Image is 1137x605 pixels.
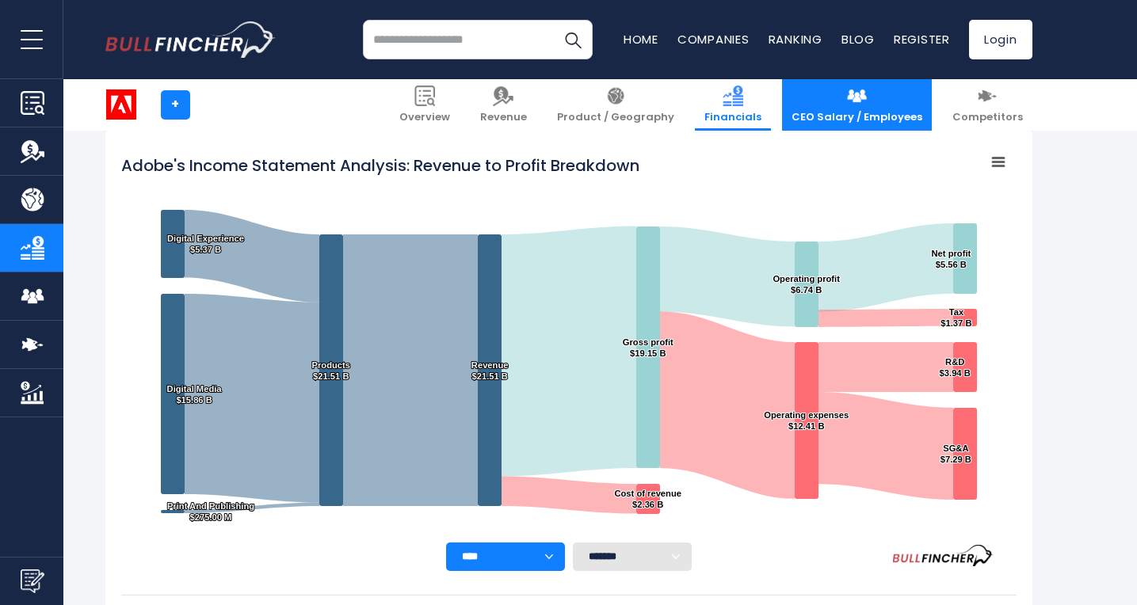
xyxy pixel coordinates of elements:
text: Revenue $21.51 B [471,360,508,381]
text: Print And Publishing $275.00 M [166,501,254,522]
text: Gross profit $19.15 B [622,337,673,358]
a: Login [969,20,1032,59]
span: Overview [399,111,450,124]
a: Home [624,31,658,48]
img: ADBE logo [106,89,136,120]
a: Ranking [769,31,822,48]
span: Competitors [952,111,1023,124]
a: Overview [390,79,460,131]
a: Companies [677,31,750,48]
text: Cost of revenue $2.36 B [614,489,681,509]
text: Net profit $5.56 B [931,249,971,269]
tspan: Adobe's Income Statement Analysis: Revenue to Profit Breakdown [121,154,639,177]
text: SG&A $7.29 B [940,443,971,464]
a: Go to homepage [105,21,276,58]
a: Financials [695,79,771,131]
span: Financials [704,111,761,124]
a: + [161,90,190,120]
text: Tax $1.37 B [941,307,971,328]
text: Operating profit $6.74 B [773,274,840,295]
img: bullfincher logo [105,21,276,58]
a: Competitors [943,79,1032,131]
a: Blog [841,31,875,48]
a: Register [894,31,950,48]
span: Product / Geography [557,111,674,124]
svg: Adobe's Income Statement Analysis: Revenue to Profit Breakdown [121,146,1017,542]
span: CEO Salary / Employees [792,111,922,124]
text: R&D $3.94 B [939,357,970,378]
span: Revenue [480,111,527,124]
a: Revenue [471,79,536,131]
button: Search [553,20,593,59]
a: CEO Salary / Employees [782,79,932,131]
text: Operating expenses $12.41 B [764,410,849,431]
a: Product / Geography [548,79,684,131]
text: Digital Experience $5.37 B [167,234,244,254]
text: Digital Media $15.86 B [166,384,222,405]
text: Products $21.51 B [311,360,350,381]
